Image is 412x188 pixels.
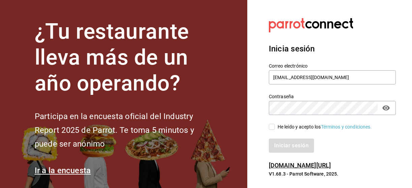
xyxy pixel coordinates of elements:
[269,94,396,99] label: Contraseña
[269,64,396,68] label: Correo electrónico
[321,124,372,129] a: Términos y condiciones.
[35,19,217,96] h1: ¿Tu restaurante lleva más de un año operando?
[269,43,396,55] h3: Inicia sesión
[35,110,217,151] h2: Participa en la encuesta oficial del Industry Report 2025 de Parrot. Te toma 5 minutos y puede se...
[278,123,372,130] div: He leído y acepto los
[269,171,396,177] p: V1.68.3 - Parrot Software, 2025.
[380,102,392,114] button: passwordField
[269,70,396,84] input: Ingresa tu correo electrónico
[35,166,91,175] a: Ir a la encuesta
[269,162,331,169] a: [DOMAIN_NAME][URL]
